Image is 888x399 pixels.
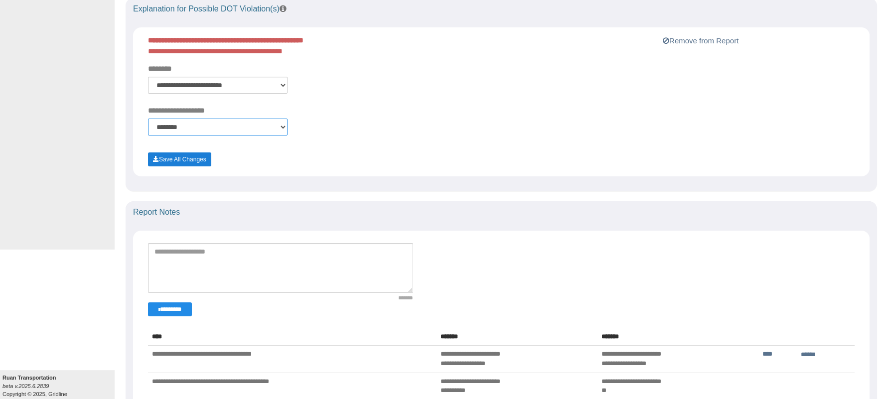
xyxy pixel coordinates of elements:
[126,201,877,223] div: Report Notes
[2,375,56,381] b: Ruan Transportation
[2,383,49,389] i: beta v.2025.6.2839
[660,35,741,47] button: Remove from Report
[148,302,192,316] button: Change Filter Options
[2,374,115,398] div: Copyright © 2025, Gridline
[148,152,211,166] button: Save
